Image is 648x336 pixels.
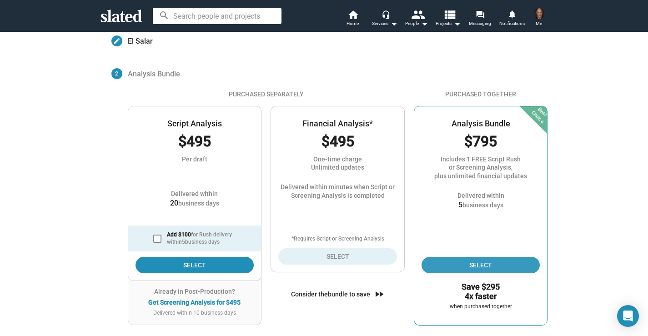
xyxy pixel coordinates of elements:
[374,289,385,300] mat-icon: fast_forward
[372,18,397,29] div: Services
[278,248,397,265] button: Select
[464,9,496,29] a: Messaging
[167,118,222,129] div: Script Analysis
[369,9,401,29] button: Services
[128,190,261,208] div: Delivered within business days
[499,18,525,29] span: Notifications
[148,299,241,306] div: Get Screening Analysis for $495
[419,18,430,29] mat-icon: arrow_drop_down
[167,231,232,245] span: for Rush delivery within business days
[286,248,390,265] span: Select
[388,18,399,29] mat-icon: arrow_drop_down
[536,18,542,29] span: Me
[153,8,281,24] input: Search people and projects
[136,132,254,151] div: $495
[182,239,185,245] strong: 5
[143,257,247,273] span: Select
[617,305,639,327] div: Open Intercom Messenger
[469,18,491,29] span: Messaging
[496,9,528,29] a: Notifications
[337,9,369,29] a: Home
[414,191,548,210] div: Delivered within business days
[271,236,404,243] div: *Requires Script or Screening Analysis
[422,257,540,273] button: Select
[432,9,464,29] button: Projects
[458,201,462,209] span: 5
[476,10,484,19] mat-icon: forum
[422,155,540,181] div: Includes 1 FREE Script Rush or Screening Analysis, plus unlimited financial updates
[136,310,254,316] div: Delivered within 10 business days
[422,132,540,151] div: $795
[136,299,254,306] button: Get Screening Analysis for $495
[422,303,540,311] div: when purchased together
[442,8,456,21] mat-icon: view_list
[170,199,178,207] span: 20
[519,91,563,135] div: Best Choice
[136,288,254,295] div: Already in Post-Production?
[411,8,424,21] mat-icon: people
[436,18,461,29] span: Projects
[278,132,397,151] div: $495
[128,90,405,99] div: Purchased Separately
[347,18,359,29] span: Home
[113,37,121,45] mat-icon: create
[422,282,540,301] h3: Save $295 4x faster
[347,9,358,20] mat-icon: home
[278,155,397,172] div: One-time charge Unlimited updates
[128,68,180,79] span: Analysis Bundle
[528,6,550,30] button: Pablo ThomasMe
[136,155,254,164] div: Per draft
[452,18,462,29] mat-icon: arrow_drop_down
[271,183,404,200] div: Delivered within minutes when Script or Screening Analysis is completed
[167,231,191,238] strong: Add $100
[128,35,153,46] span: El Salar
[382,10,390,18] mat-icon: headset_mic
[429,257,533,273] span: Select
[405,18,428,29] div: People
[452,118,510,129] div: Analysis Bundle
[507,10,516,18] mat-icon: notifications
[136,257,254,273] button: Select
[291,290,370,299] div: Consider the bundle to save
[401,9,432,29] button: People
[533,8,544,19] img: Pablo Thomas
[414,90,548,99] div: Purchased Together
[115,70,118,77] span: 2
[302,118,373,129] div: Financial Analysis*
